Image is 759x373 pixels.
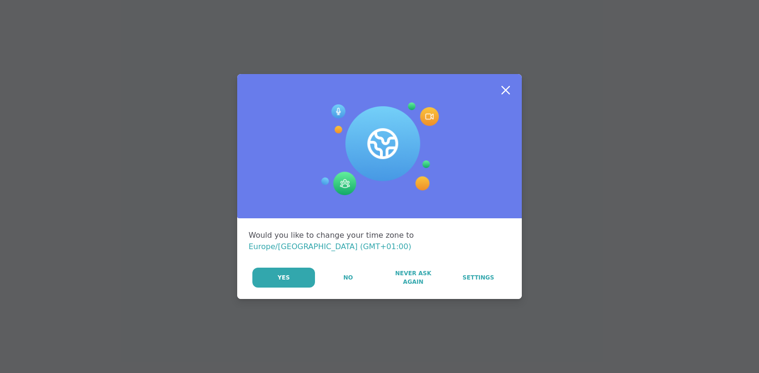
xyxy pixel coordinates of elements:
[316,268,380,288] button: No
[463,273,494,282] span: Settings
[249,242,411,251] span: Europe/[GEOGRAPHIC_DATA] (GMT+01:00)
[381,268,445,288] button: Never Ask Again
[278,273,290,282] span: Yes
[386,269,440,286] span: Never Ask Again
[252,268,315,288] button: Yes
[343,273,353,282] span: No
[320,103,439,196] img: Session Experience
[249,230,510,252] div: Would you like to change your time zone to
[446,268,510,288] a: Settings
